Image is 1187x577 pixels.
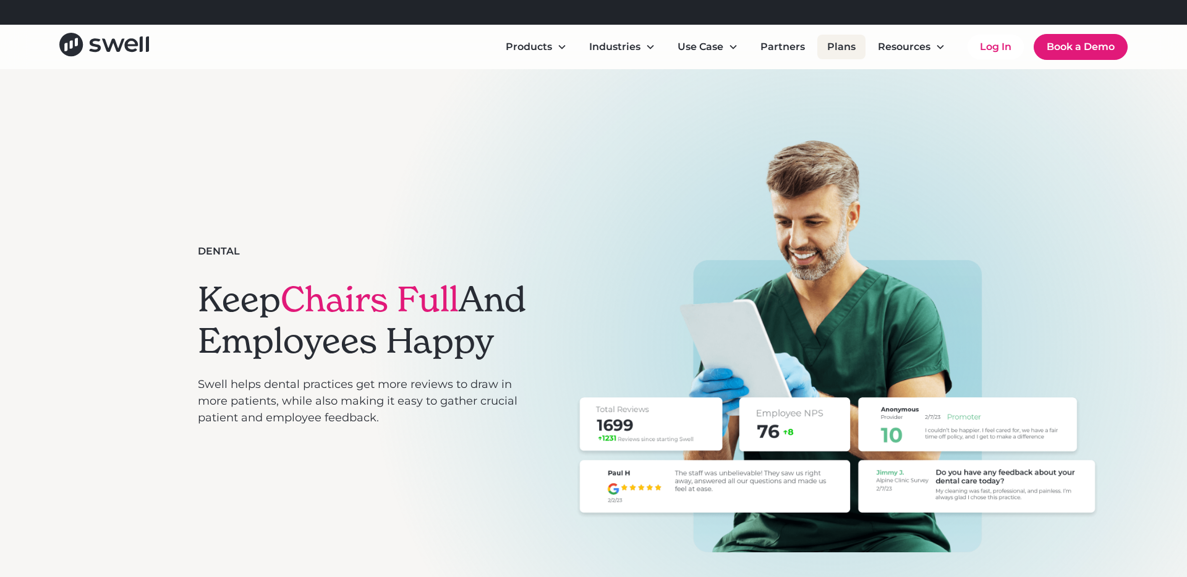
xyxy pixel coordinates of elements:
[198,279,530,361] h1: Keep And Employees Happy
[668,35,748,59] div: Use Case
[198,244,240,259] div: Dental
[496,35,577,59] div: Products
[868,35,955,59] div: Resources
[1034,34,1128,60] a: Book a Demo
[506,40,552,54] div: Products
[751,35,815,59] a: Partners
[589,40,640,54] div: Industries
[281,277,459,321] span: Chairs Full
[878,40,930,54] div: Resources
[579,35,665,59] div: Industries
[817,35,866,59] a: Plans
[59,33,149,61] a: home
[678,40,723,54] div: Use Case
[574,138,1101,552] img: A smiling dentist in green scrubs, looking at an iPad that shows some of the reviews that have be...
[968,35,1024,59] a: Log In
[198,376,530,426] p: Swell helps dental practices get more reviews to draw in more patients, while also making it easy...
